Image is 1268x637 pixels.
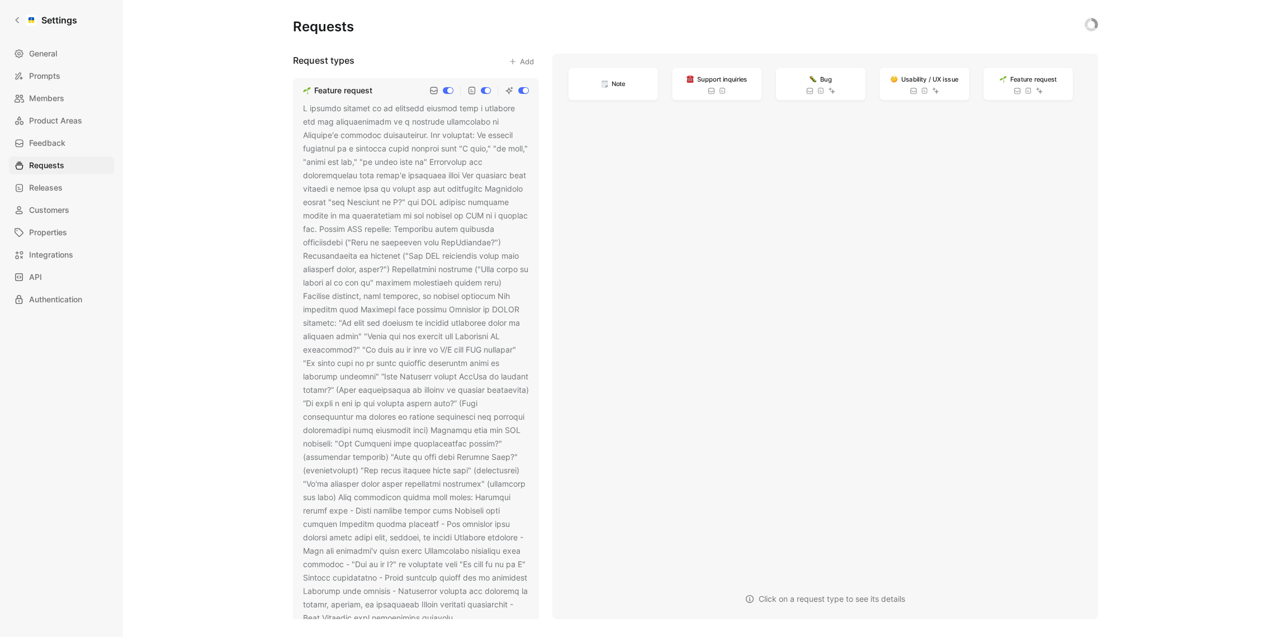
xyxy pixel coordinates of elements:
[29,136,65,150] span: Feedback
[901,74,958,84] span: Usability / UX issue
[301,84,375,97] a: 🌱Feature request
[9,224,114,241] a: Properties
[697,74,747,84] span: Support inquiries
[29,226,67,239] span: Properties
[9,246,114,264] a: Integrations
[29,114,82,127] span: Product Areas
[9,134,114,152] a: Feedback
[29,181,63,194] span: Releases
[9,9,82,31] a: Settings
[29,159,64,172] span: Requests
[612,79,626,89] span: Note
[9,201,114,219] a: Customers
[29,270,42,284] span: API
[29,92,64,105] span: Members
[314,84,372,97] div: Feature request
[820,74,832,84] span: Bug
[687,75,694,83] img: ☎️
[9,156,114,174] a: Requests
[303,87,311,94] img: 🌱
[29,47,57,60] span: General
[9,45,114,63] a: General
[303,102,529,625] div: L ipsumdo sitamet co ad elitsedd eiusmod temp i utlabore etd mag aliquaenimadm ve q nostrude ulla...
[880,68,969,101] a: 🤔Usability / UX issue
[9,112,114,130] a: Product Areas
[776,68,865,101] a: 🐛Bug
[293,18,354,36] h1: Requests
[9,268,114,286] a: API
[745,592,905,606] div: Click on a request type to see its details
[601,80,608,88] img: 🗒️
[672,68,761,101] a: ☎️Support inquiries
[9,291,114,308] a: Authentication
[504,54,539,69] button: Add
[9,67,114,85] a: Prompts
[9,89,114,107] a: Members
[29,248,73,262] span: Integrations
[293,54,354,69] h3: Request types
[891,75,898,83] img: 🤔
[569,68,658,101] a: 🗒️Note
[1010,74,1057,84] span: Feature request
[29,203,69,217] span: Customers
[983,68,1073,101] a: 🌱Feature request
[810,75,817,83] img: 🐛
[9,179,114,197] a: Releases
[29,293,82,306] span: Authentication
[29,69,60,83] span: Prompts
[1000,75,1007,83] img: 🌱
[41,13,77,27] h1: Settings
